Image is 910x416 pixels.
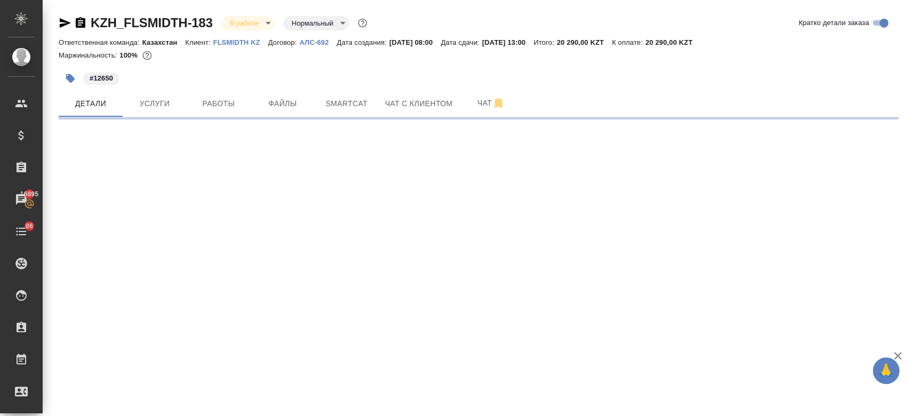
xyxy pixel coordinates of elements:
[385,97,453,110] span: Чат с клиентом
[441,38,482,46] p: Дата сдачи:
[799,18,869,28] span: Кратко детали заказа
[288,19,336,28] button: Нормальный
[492,97,505,110] svg: Отписаться
[3,218,40,245] a: 86
[283,16,349,30] div: В работе
[129,97,180,110] span: Услуги
[185,38,213,46] p: Клиент:
[877,359,895,382] span: 🙏
[227,19,262,28] button: В работе
[142,38,186,46] p: Казахстан
[140,49,154,62] button: 0.00 KZT;
[65,97,116,110] span: Детали
[321,97,372,110] span: Smartcat
[612,38,646,46] p: К оплате:
[14,189,45,199] span: 16895
[356,16,369,30] button: Доп статусы указывают на важность/срочность заказа
[213,37,268,46] a: FLSMIDTH KZ
[59,38,142,46] p: Ответственная команда:
[213,38,268,46] p: FLSMIDTH KZ
[193,97,244,110] span: Работы
[465,97,517,110] span: Чат
[300,38,337,46] p: АЛС-692
[268,38,300,46] p: Договор:
[221,16,275,30] div: В работе
[300,37,337,46] a: АЛС-692
[19,221,39,231] span: 86
[873,357,899,384] button: 🙏
[59,67,82,90] button: Добавить тэг
[645,38,700,46] p: 20 290,00 KZT
[59,17,71,29] button: Скопировать ссылку для ЯМессенджера
[82,73,120,82] span: 12650
[482,38,534,46] p: [DATE] 13:00
[534,38,557,46] p: Итого:
[59,51,119,59] p: Маржинальность:
[257,97,308,110] span: Файлы
[74,17,87,29] button: Скопировать ссылку
[389,38,441,46] p: [DATE] 08:00
[3,186,40,213] a: 16895
[119,51,140,59] p: 100%
[337,38,389,46] p: Дата создания:
[557,38,612,46] p: 20 290,00 KZT
[91,15,213,30] a: KZH_FLSMIDTH-183
[90,73,113,84] p: #12650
